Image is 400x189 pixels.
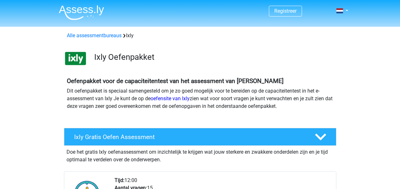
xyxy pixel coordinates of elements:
[94,52,331,62] h3: Ixly Oefenpakket
[67,87,333,110] p: Dit oefenpakket is speciaal samengesteld om je zo goed mogelijk voor te bereiden op de capaciteit...
[115,177,124,183] b: Tijd:
[64,32,336,39] div: Ixly
[74,133,305,141] h4: Ixly Gratis Oefen Assessment
[59,5,104,20] img: Assessly
[151,95,190,101] a: oefensite van Ixly
[274,8,297,14] a: Registreer
[67,32,122,38] a: Alle assessmentbureaus
[64,47,87,70] img: ixly.png
[64,146,336,164] div: Doe het gratis Ixly oefenassessment om inzichtelijk te krijgen wat jouw sterkere en zwakkere onde...
[67,77,284,85] b: Oefenpakket voor de capaciteitentest van het assessment van [PERSON_NAME]
[61,128,339,146] a: Ixly Gratis Oefen Assessment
